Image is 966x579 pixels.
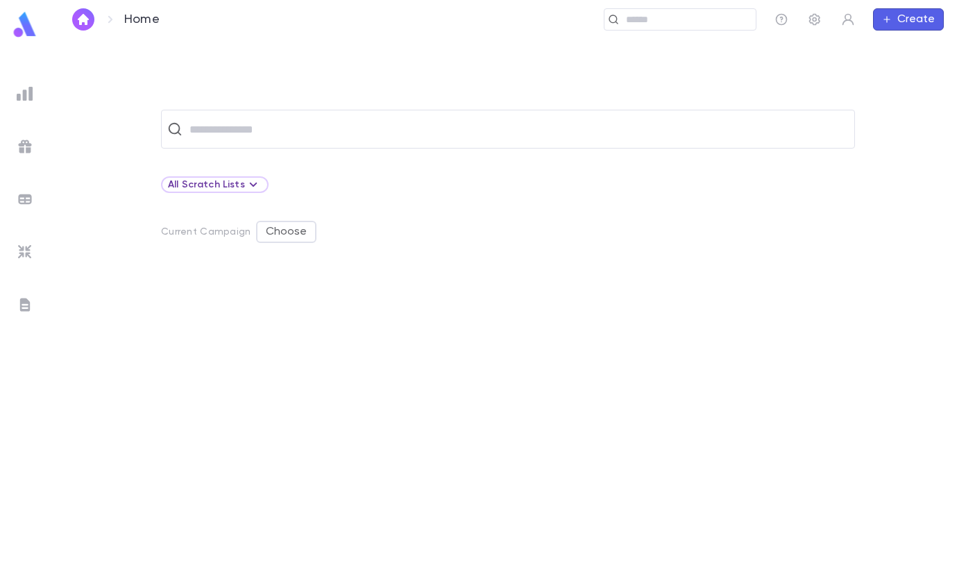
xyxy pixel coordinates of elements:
div: All Scratch Lists [161,176,269,193]
img: home_white.a664292cf8c1dea59945f0da9f25487c.svg [75,14,92,25]
img: letters_grey.7941b92b52307dd3b8a917253454ce1c.svg [17,296,33,313]
img: campaigns_grey.99e729a5f7ee94e3726e6486bddda8f1.svg [17,138,33,155]
img: batches_grey.339ca447c9d9533ef1741baa751efc33.svg [17,191,33,208]
img: reports_grey.c525e4749d1bce6a11f5fe2a8de1b229.svg [17,85,33,102]
p: Home [124,12,160,27]
img: imports_grey.530a8a0e642e233f2baf0ef88e8c9fcb.svg [17,244,33,260]
div: All Scratch Lists [168,176,262,193]
img: logo [11,11,39,38]
button: Choose [256,221,316,243]
p: Current Campaign [161,226,251,237]
button: Create [873,8,944,31]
